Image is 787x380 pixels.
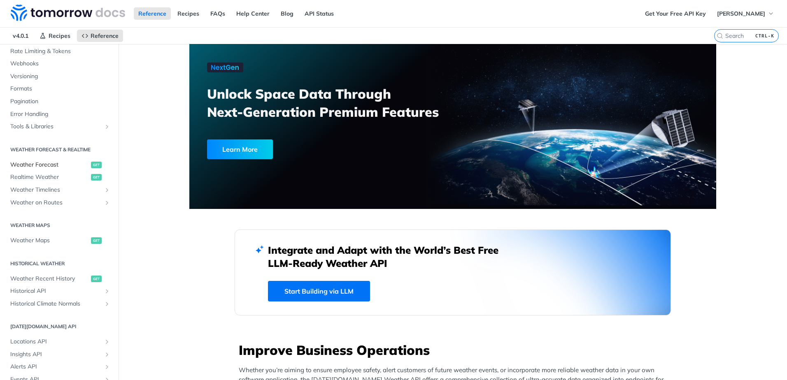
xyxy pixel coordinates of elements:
[6,285,112,297] a: Historical APIShow subpages for Historical API
[300,7,338,20] a: API Status
[10,338,102,346] span: Locations API
[91,174,102,181] span: get
[104,338,110,345] button: Show subpages for Locations API
[10,72,110,81] span: Versioning
[239,341,671,359] h3: Improve Business Operations
[6,184,112,196] a: Weather TimelinesShow subpages for Weather Timelines
[104,301,110,307] button: Show subpages for Historical Climate Normals
[207,63,243,72] img: NextGen
[6,45,112,58] a: Rate Limiting & Tokens
[10,287,102,295] span: Historical API
[10,161,89,169] span: Weather Forecast
[753,32,776,40] kbd: CTRL-K
[10,300,102,308] span: Historical Climate Normals
[104,199,110,206] button: Show subpages for Weather on Routes
[6,70,112,83] a: Versioning
[11,5,125,21] img: Tomorrow.io Weather API Docs
[6,159,112,171] a: Weather Forecastget
[134,7,171,20] a: Reference
[104,288,110,294] button: Show subpages for Historical API
[104,187,110,193] button: Show subpages for Weather Timelines
[6,273,112,285] a: Weather Recent Historyget
[104,351,110,358] button: Show subpages for Insights API
[6,108,112,120] a: Error Handling
[640,7,710,20] a: Get Your Free API Key
[49,32,70,39] span: Recipes
[6,260,112,267] h2: Historical Weather
[6,146,112,153] h2: Weather Forecast & realtime
[10,123,102,131] span: Tools & Libraries
[10,350,102,359] span: Insights API
[6,361,112,373] a: Alerts APIShow subpages for Alerts API
[10,236,89,245] span: Weather Maps
[10,85,110,93] span: Formats
[8,30,33,42] span: v4.0.1
[6,298,112,310] a: Historical Climate NormalsShow subpages for Historical Climate Normals
[6,171,112,183] a: Realtime Weatherget
[232,7,274,20] a: Help Center
[91,276,102,282] span: get
[91,237,102,244] span: get
[10,97,110,106] span: Pagination
[10,60,110,68] span: Webhooks
[10,275,89,283] span: Weather Recent History
[276,7,298,20] a: Blog
[6,120,112,133] a: Tools & LibrariesShow subpages for Tools & Libraries
[10,110,110,118] span: Error Handling
[6,336,112,348] a: Locations APIShow subpages for Locations API
[10,186,102,194] span: Weather Timelines
[35,30,75,42] a: Recipes
[77,30,123,42] a: Reference
[6,234,112,247] a: Weather Mapsget
[6,222,112,229] h2: Weather Maps
[104,123,110,130] button: Show subpages for Tools & Libraries
[10,199,102,207] span: Weather on Routes
[6,95,112,108] a: Pagination
[207,139,273,159] div: Learn More
[91,162,102,168] span: get
[6,348,112,361] a: Insights APIShow subpages for Insights API
[6,58,112,70] a: Webhooks
[268,243,511,270] h2: Integrate and Adapt with the World’s Best Free LLM-Ready Weather API
[10,173,89,181] span: Realtime Weather
[6,323,112,330] h2: [DATE][DOMAIN_NAME] API
[10,47,110,56] span: Rate Limiting & Tokens
[104,364,110,370] button: Show subpages for Alerts API
[10,363,102,371] span: Alerts API
[717,10,765,17] span: [PERSON_NAME]
[268,281,370,301] a: Start Building via LLM
[206,7,230,20] a: FAQs
[207,85,462,121] h3: Unlock Space Data Through Next-Generation Premium Features
[717,32,723,39] svg: Search
[6,197,112,209] a: Weather on RoutesShow subpages for Weather on Routes
[173,7,204,20] a: Recipes
[207,139,411,159] a: Learn More
[91,32,119,39] span: Reference
[6,83,112,95] a: Formats
[712,7,779,20] button: [PERSON_NAME]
